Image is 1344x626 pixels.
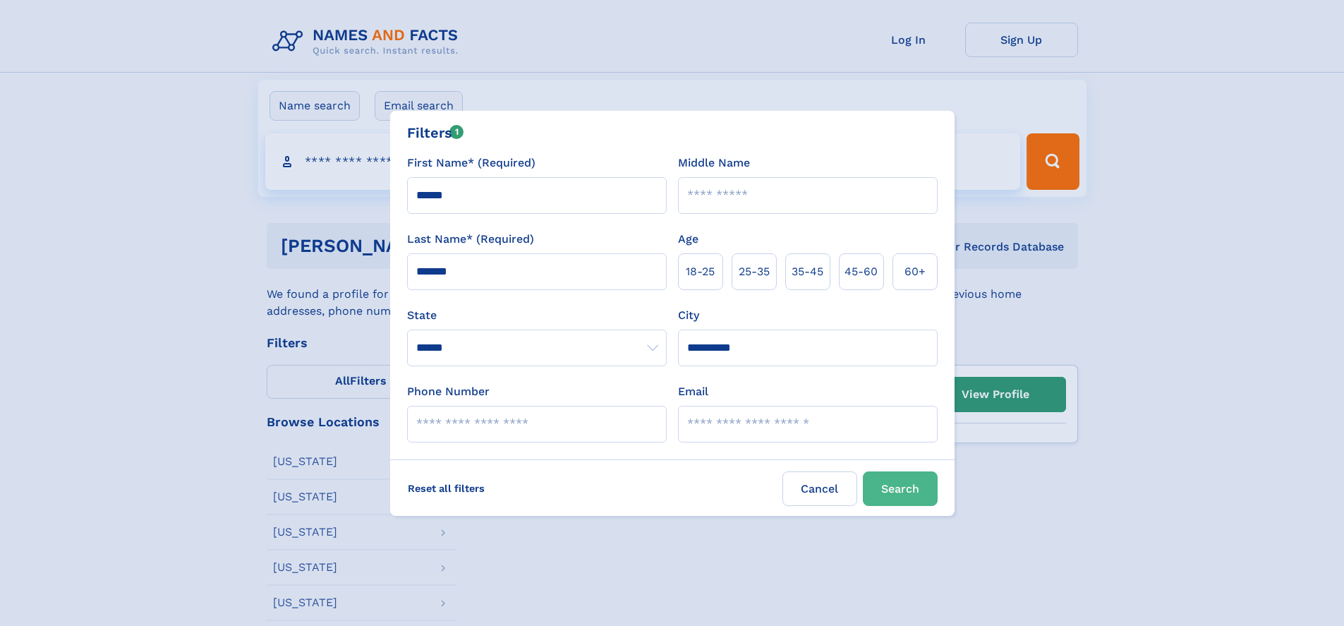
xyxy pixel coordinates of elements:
[407,307,667,324] label: State
[407,383,490,400] label: Phone Number
[399,471,494,505] label: Reset all filters
[678,307,699,324] label: City
[844,263,878,280] span: 45‑60
[407,122,464,143] div: Filters
[678,231,698,248] label: Age
[904,263,926,280] span: 60+
[863,471,938,506] button: Search
[407,231,534,248] label: Last Name* (Required)
[407,155,535,171] label: First Name* (Required)
[782,471,857,506] label: Cancel
[792,263,823,280] span: 35‑45
[678,155,750,171] label: Middle Name
[739,263,770,280] span: 25‑35
[678,383,708,400] label: Email
[686,263,715,280] span: 18‑25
